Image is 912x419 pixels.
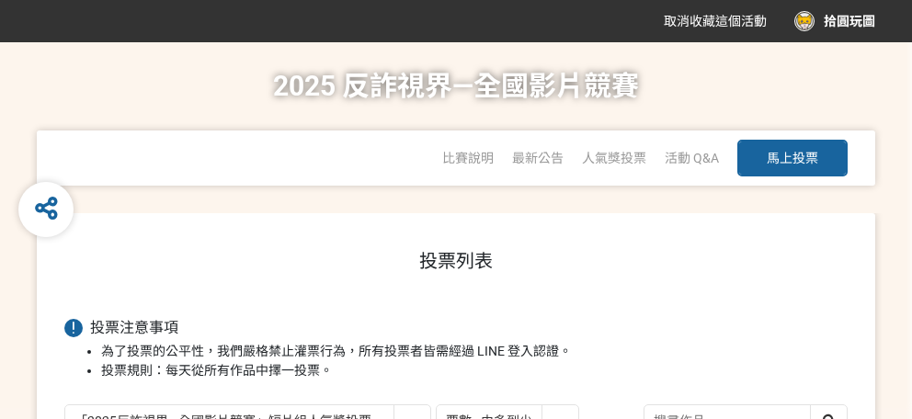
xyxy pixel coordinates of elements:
[64,250,848,272] h1: 投票列表
[101,361,848,380] li: 投票規則：每天從所有作品中擇一投票。
[442,151,494,165] a: 比賽說明
[582,151,646,165] span: 人氣獎投票
[90,319,178,336] span: 投票注意事項
[665,151,719,165] a: 活動 Q&A
[664,14,767,28] span: 取消收藏這個活動
[767,151,818,165] span: 馬上投票
[273,42,639,130] h1: 2025 反詐視界—全國影片競賽
[737,140,848,176] button: 馬上投票
[512,151,564,165] a: 最新公告
[101,342,848,361] li: 為了投票的公平性，我們嚴格禁止灌票行為，所有投票者皆需經過 LINE 登入認證。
